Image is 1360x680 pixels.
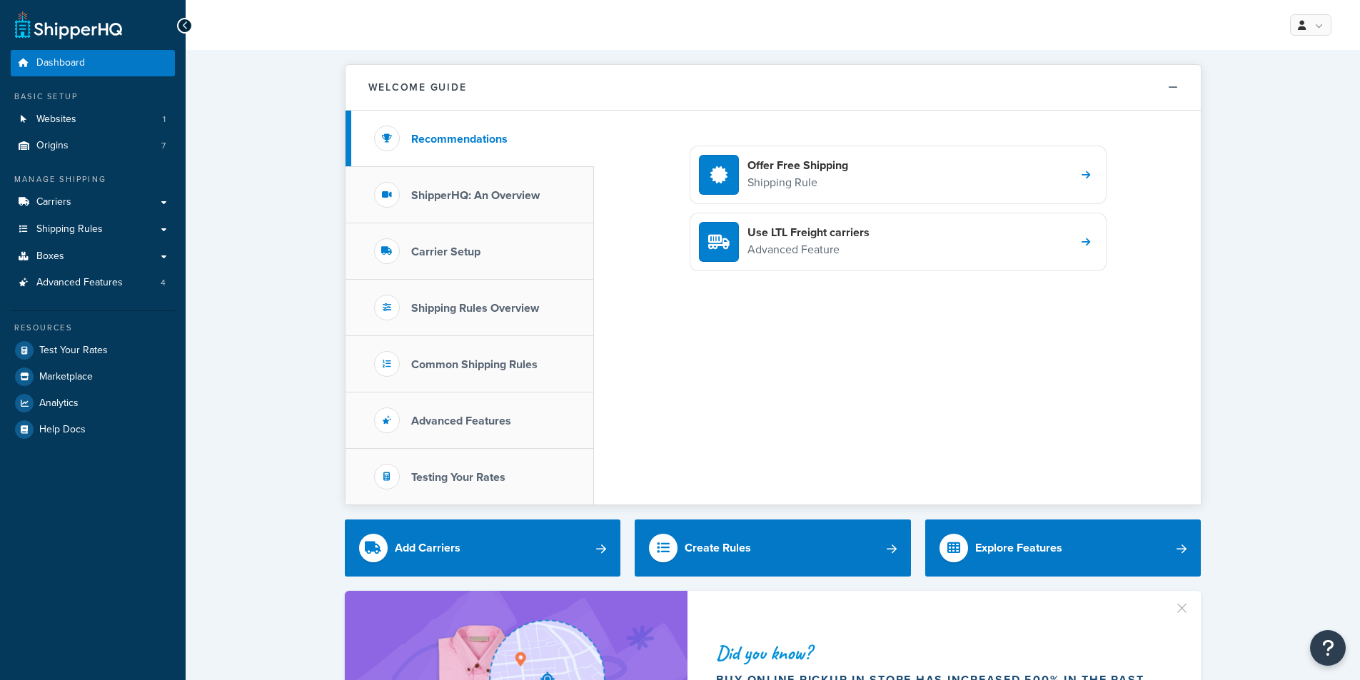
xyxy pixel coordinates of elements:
[36,140,69,152] span: Origins
[11,133,175,159] li: Origins
[36,57,85,69] span: Dashboard
[11,216,175,243] a: Shipping Rules
[11,133,175,159] a: Origins7
[11,270,175,296] a: Advanced Features4
[411,358,538,371] h3: Common Shipping Rules
[11,189,175,215] a: Carriers
[395,538,460,558] div: Add Carriers
[161,277,166,289] span: 4
[411,133,508,146] h3: Recommendations
[346,65,1201,111] button: Welcome Guide
[11,322,175,334] div: Resources
[36,196,71,208] span: Carriers
[39,424,86,436] span: Help Docs
[39,371,93,383] span: Marketplace
[11,50,175,76] a: Dashboard
[411,471,505,484] h3: Testing Your Rates
[925,519,1202,577] a: Explore Features
[11,390,175,416] a: Analytics
[36,277,123,289] span: Advanced Features
[975,538,1062,558] div: Explore Features
[747,173,848,192] p: Shipping Rule
[368,82,467,93] h2: Welcome Guide
[11,173,175,186] div: Manage Shipping
[11,106,175,133] li: Websites
[411,245,480,258] h3: Carrier Setup
[11,91,175,103] div: Basic Setup
[11,243,175,270] a: Boxes
[36,250,64,263] span: Boxes
[1310,630,1346,666] button: Open Resource Center
[163,113,166,126] span: 1
[39,397,79,410] span: Analytics
[747,158,848,173] h4: Offer Free Shipping
[411,189,540,202] h3: ShipperHQ: An Overview
[747,225,870,240] h4: Use LTL Freight carriers
[39,345,108,357] span: Test Your Rates
[716,643,1167,663] div: Did you know?
[11,106,175,133] a: Websites1
[635,519,911,577] a: Create Rules
[11,338,175,363] a: Test Your Rates
[747,240,870,259] p: Advanced Feature
[36,223,103,235] span: Shipping Rules
[36,113,76,126] span: Websites
[11,364,175,390] a: Marketplace
[11,417,175,442] a: Help Docs
[685,538,751,558] div: Create Rules
[411,302,539,315] h3: Shipping Rules Overview
[345,519,621,577] a: Add Carriers
[411,415,511,427] h3: Advanced Features
[11,270,175,296] li: Advanced Features
[161,140,166,152] span: 7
